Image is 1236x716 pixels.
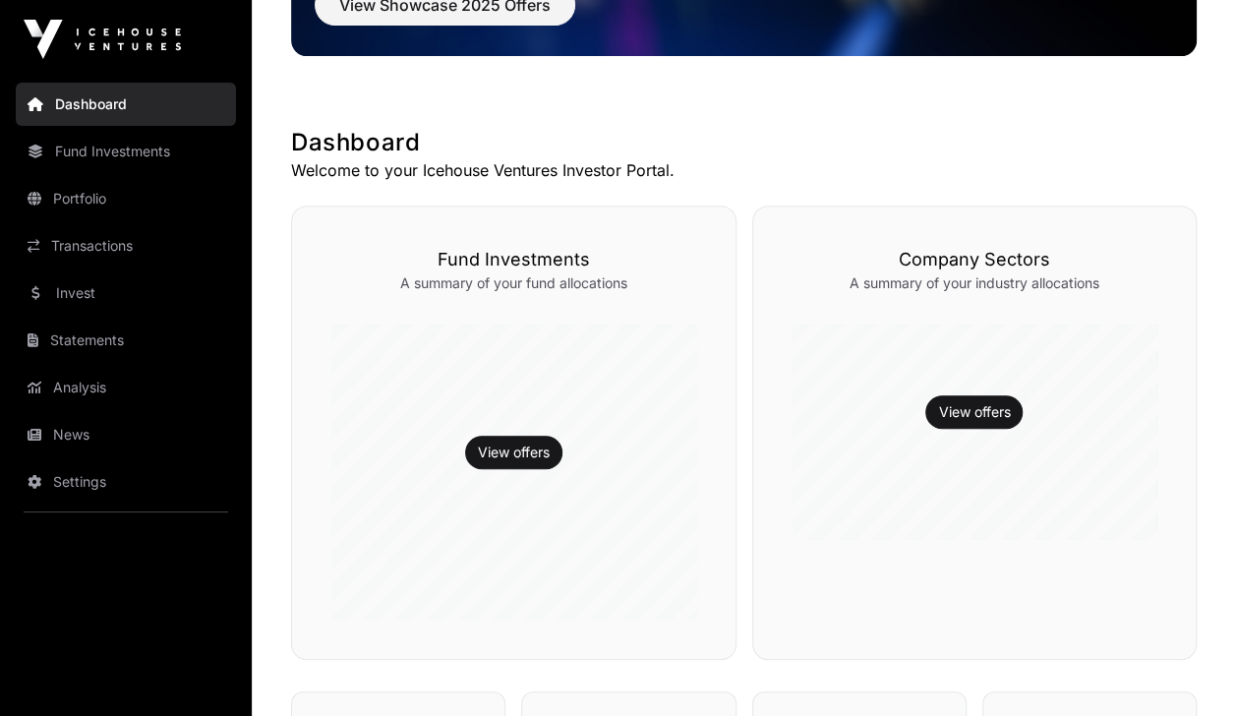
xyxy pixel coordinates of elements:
[465,436,562,469] button: View offers
[291,127,1197,158] h1: Dashboard
[925,395,1023,429] button: View offers
[16,271,236,315] a: Invest
[291,158,1197,182] p: Welcome to your Icehouse Ventures Investor Portal.
[938,402,1010,422] a: View offers
[478,443,550,462] a: View offers
[16,224,236,268] a: Transactions
[1138,622,1236,716] iframe: Chat Widget
[16,413,236,456] a: News
[16,460,236,504] a: Settings
[24,20,181,59] img: Icehouse Ventures Logo
[16,366,236,409] a: Analysis
[16,177,236,220] a: Portfolio
[331,273,696,293] p: A summary of your fund allocations
[793,246,1157,273] h3: Company Sectors
[16,319,236,362] a: Statements
[331,246,696,273] h3: Fund Investments
[315,4,575,24] a: View Showcase 2025 Offers
[793,273,1157,293] p: A summary of your industry allocations
[16,83,236,126] a: Dashboard
[16,130,236,173] a: Fund Investments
